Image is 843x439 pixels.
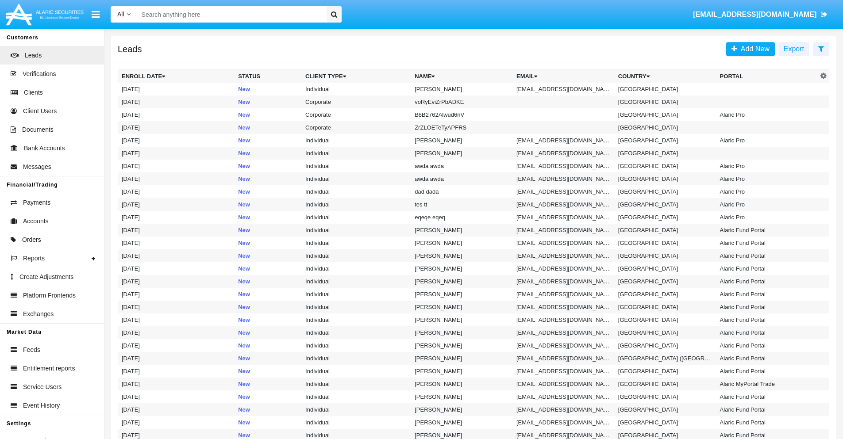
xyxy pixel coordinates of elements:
[118,249,235,262] td: [DATE]
[615,288,716,301] td: [GEOGRAPHIC_DATA]
[513,390,615,403] td: [EMAIL_ADDRESS][DOMAIN_NAME]
[411,95,513,108] td: voRyEviZrPbADKE
[235,237,302,249] td: New
[615,211,716,224] td: [GEOGRAPHIC_DATA]
[513,185,615,198] td: [EMAIL_ADDRESS][DOMAIN_NAME]
[302,147,411,160] td: Individual
[513,237,615,249] td: [EMAIL_ADDRESS][DOMAIN_NAME]
[24,88,43,97] span: Clients
[411,390,513,403] td: [PERSON_NAME]
[615,249,716,262] td: [GEOGRAPHIC_DATA]
[118,326,235,339] td: [DATE]
[716,198,818,211] td: Alaric Pro
[302,403,411,416] td: Individual
[716,262,818,275] td: Alaric Fund Portal
[513,249,615,262] td: [EMAIL_ADDRESS][DOMAIN_NAME]
[118,339,235,352] td: [DATE]
[302,70,411,83] th: Client Type
[235,262,302,275] td: New
[118,390,235,403] td: [DATE]
[302,275,411,288] td: Individual
[513,134,615,147] td: [EMAIL_ADDRESS][DOMAIN_NAME]
[716,390,818,403] td: Alaric Fund Portal
[513,339,615,352] td: [EMAIL_ADDRESS][DOMAIN_NAME]
[615,83,716,95] td: [GEOGRAPHIC_DATA]
[302,160,411,172] td: Individual
[411,326,513,339] td: [PERSON_NAME]
[411,134,513,147] td: [PERSON_NAME]
[615,237,716,249] td: [GEOGRAPHIC_DATA]
[23,309,54,319] span: Exchanges
[513,301,615,313] td: [EMAIL_ADDRESS][DOMAIN_NAME]
[302,416,411,429] td: Individual
[19,272,73,282] span: Create Adjustments
[716,160,818,172] td: Alaric Pro
[615,352,716,365] td: [GEOGRAPHIC_DATA] ([GEOGRAPHIC_DATA])
[118,185,235,198] td: [DATE]
[615,262,716,275] td: [GEOGRAPHIC_DATA]
[513,211,615,224] td: [EMAIL_ADDRESS][DOMAIN_NAME]
[778,42,809,56] button: Export
[4,1,85,27] img: Logo image
[513,416,615,429] td: [EMAIL_ADDRESS][DOMAIN_NAME]
[23,107,57,116] span: Client Users
[411,224,513,237] td: [PERSON_NAME]
[235,95,302,108] td: New
[118,70,235,83] th: Enroll Date
[302,237,411,249] td: Individual
[235,301,302,313] td: New
[23,364,75,373] span: Entitlement reports
[118,211,235,224] td: [DATE]
[513,172,615,185] td: [EMAIL_ADDRESS][DOMAIN_NAME]
[118,83,235,95] td: [DATE]
[118,147,235,160] td: [DATE]
[615,121,716,134] td: [GEOGRAPHIC_DATA]
[716,313,818,326] td: Alaric Fund Portal
[615,275,716,288] td: [GEOGRAPHIC_DATA]
[716,237,818,249] td: Alaric Fund Portal
[411,416,513,429] td: [PERSON_NAME]
[118,365,235,378] td: [DATE]
[411,211,513,224] td: eqeqe eqeq
[235,378,302,390] td: New
[118,416,235,429] td: [DATE]
[235,198,302,211] td: New
[411,121,513,134] td: ZrZLOETeTyAPFRS
[235,121,302,134] td: New
[23,382,62,392] span: Service Users
[302,108,411,121] td: Corporate
[615,185,716,198] td: [GEOGRAPHIC_DATA]
[513,83,615,95] td: [EMAIL_ADDRESS][DOMAIN_NAME]
[411,108,513,121] td: B8B2762Alwud6nV
[235,403,302,416] td: New
[411,172,513,185] td: awda awda
[302,211,411,224] td: Individual
[111,10,137,19] a: All
[118,275,235,288] td: [DATE]
[302,224,411,237] td: Individual
[716,403,818,416] td: Alaric Fund Portal
[716,108,818,121] td: Alaric Pro
[235,390,302,403] td: New
[235,224,302,237] td: New
[615,147,716,160] td: [GEOGRAPHIC_DATA]
[716,224,818,237] td: Alaric Fund Portal
[118,121,235,134] td: [DATE]
[23,401,60,410] span: Event History
[302,352,411,365] td: Individual
[716,378,818,390] td: Alaric MyPortal Trade
[118,172,235,185] td: [DATE]
[302,390,411,403] td: Individual
[302,339,411,352] td: Individual
[118,378,235,390] td: [DATE]
[23,69,56,79] span: Verifications
[302,198,411,211] td: Individual
[118,224,235,237] td: [DATE]
[615,390,716,403] td: [GEOGRAPHIC_DATA]
[716,249,818,262] td: Alaric Fund Portal
[235,172,302,185] td: New
[235,147,302,160] td: New
[716,365,818,378] td: Alaric Fund Portal
[137,6,323,23] input: Search
[716,339,818,352] td: Alaric Fund Portal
